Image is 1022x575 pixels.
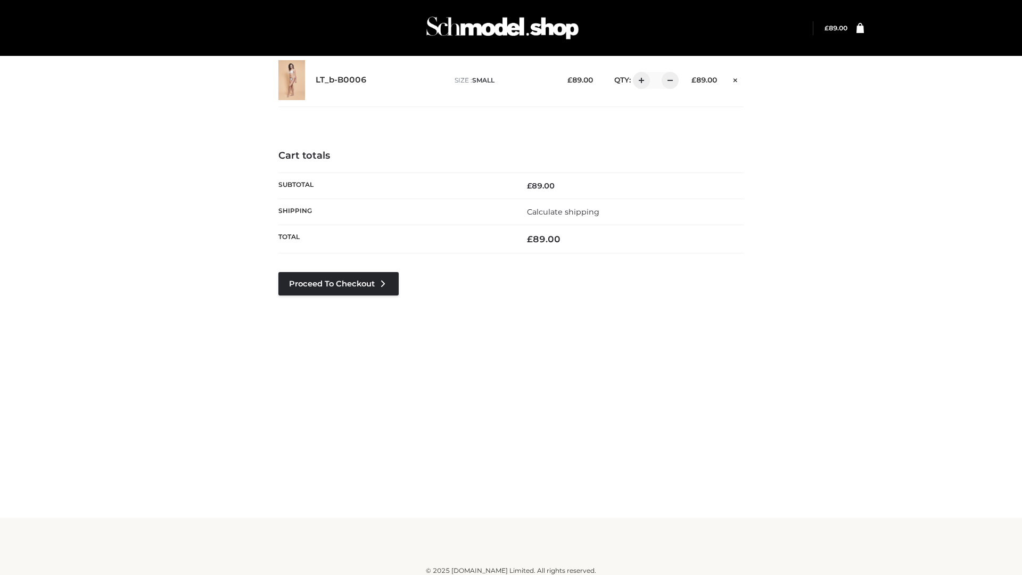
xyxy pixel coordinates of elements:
img: Schmodel Admin 964 [423,7,582,49]
bdi: 89.00 [527,181,555,191]
span: £ [527,181,532,191]
div: QTY: [604,72,675,89]
bdi: 89.00 [527,234,561,244]
a: LT_b-B0006 [316,75,367,85]
th: Total [278,225,511,253]
a: Proceed to Checkout [278,272,399,295]
span: £ [691,76,696,84]
h4: Cart totals [278,150,744,162]
span: £ [567,76,572,84]
bdi: 89.00 [691,76,717,84]
span: SMALL [472,76,494,84]
th: Subtotal [278,172,511,199]
a: Calculate shipping [527,207,599,217]
bdi: 89.00 [567,76,593,84]
th: Shipping [278,199,511,225]
a: Remove this item [728,72,744,86]
bdi: 89.00 [825,24,847,32]
p: size : [455,76,551,85]
a: £89.00 [825,24,847,32]
span: £ [527,234,533,244]
span: £ [825,24,829,32]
